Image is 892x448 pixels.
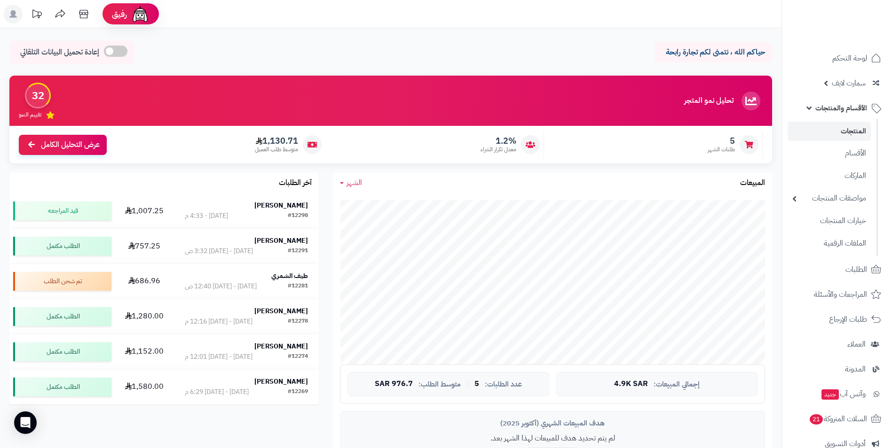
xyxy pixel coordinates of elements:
[13,201,111,220] div: قيد المراجعه
[788,166,871,186] a: الماركات
[788,122,871,141] a: المنتجات
[19,111,41,119] span: تقييم النمو
[828,25,883,45] img: logo-2.png
[740,179,765,187] h3: المبيعات
[654,380,700,388] span: إجمالي المبيعات:
[185,317,253,326] div: [DATE] - [DATE] 12:16 م
[821,387,866,401] span: وآتس آب
[115,370,174,404] td: 1,580.00
[810,414,823,425] span: 21
[845,363,866,376] span: المدونة
[832,52,867,65] span: لوحة التحكم
[288,352,308,362] div: #12274
[13,237,111,255] div: الطلب مكتمل
[279,179,312,187] h3: آخر الطلبات
[788,211,871,231] a: خيارات المنتجات
[481,146,516,154] span: معدل تكرار الشراء
[788,188,871,209] a: مواصفات المنتجات
[815,101,867,115] span: الأقسام والمنتجات
[845,263,867,276] span: الطلبات
[340,178,362,188] a: الشهر
[821,389,839,400] span: جديد
[347,433,758,444] p: لم يتم تحديد هدف للمبيعات لهذا الشهر بعد.
[485,380,522,388] span: عدد الطلبات:
[13,307,111,326] div: الطلب مكتمل
[14,411,37,434] div: Open Intercom Messenger
[255,146,298,154] span: متوسط طلب العميل
[185,387,249,397] div: [DATE] - [DATE] 6:29 م
[788,47,886,70] a: لوحة التحكم
[185,352,253,362] div: [DATE] - [DATE] 12:01 م
[418,380,461,388] span: متوسط الطلب:
[13,342,111,361] div: الطلب مكتمل
[288,387,308,397] div: #12269
[115,193,174,228] td: 1,007.25
[788,283,886,306] a: المراجعات والأسئلة
[375,380,413,388] span: 976.7 SAR
[684,97,734,105] h3: تحليل نمو المتجر
[131,5,150,23] img: ai-face.png
[115,229,174,263] td: 757.25
[788,308,886,331] a: طلبات الإرجاع
[788,383,886,405] a: وآتس آبجديد
[466,380,469,387] span: |
[13,378,111,396] div: الطلب مكتمل
[847,338,866,351] span: العملاء
[288,247,308,256] div: #12291
[254,236,308,246] strong: [PERSON_NAME]
[25,5,48,26] a: تحديثات المنصة
[185,282,257,291] div: [DATE] - [DATE] 12:40 ص
[254,306,308,316] strong: [PERSON_NAME]
[708,146,735,154] span: طلبات الشهر
[788,408,886,430] a: السلات المتروكة21
[788,333,886,355] a: العملاء
[13,272,111,291] div: تم شحن الطلب
[254,377,308,386] strong: [PERSON_NAME]
[20,47,99,58] span: إعادة تحميل البيانات التلقائي
[271,271,308,281] strong: طيف الشمري
[788,358,886,380] a: المدونة
[814,288,867,301] span: المراجعات والأسئلة
[115,299,174,334] td: 1,280.00
[347,177,362,188] span: الشهر
[809,412,867,425] span: السلات المتروكة
[115,264,174,299] td: 686.96
[662,47,765,58] p: حياكم الله ، نتمنى لكم تجارة رابحة
[185,211,228,221] div: [DATE] - 4:33 م
[832,77,866,90] span: سمارت لايف
[255,136,298,146] span: 1,130.71
[474,380,479,388] span: 5
[185,247,253,256] div: [DATE] - [DATE] 3:32 ص
[19,135,107,155] a: عرض التحليل الكامل
[112,8,127,20] span: رفيق
[708,136,735,146] span: 5
[254,341,308,351] strong: [PERSON_NAME]
[347,418,758,428] div: هدف المبيعات الشهري (أكتوبر 2025)
[41,139,100,150] span: عرض التحليل الكامل
[829,313,867,326] span: طلبات الإرجاع
[481,136,516,146] span: 1.2%
[788,258,886,281] a: الطلبات
[254,201,308,210] strong: [PERSON_NAME]
[788,233,871,254] a: الملفات الرقمية
[288,317,308,326] div: #12278
[788,143,871,163] a: الأقسام
[288,211,308,221] div: #12298
[288,282,308,291] div: #12281
[614,380,648,388] span: 4.9K SAR
[115,334,174,369] td: 1,152.00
